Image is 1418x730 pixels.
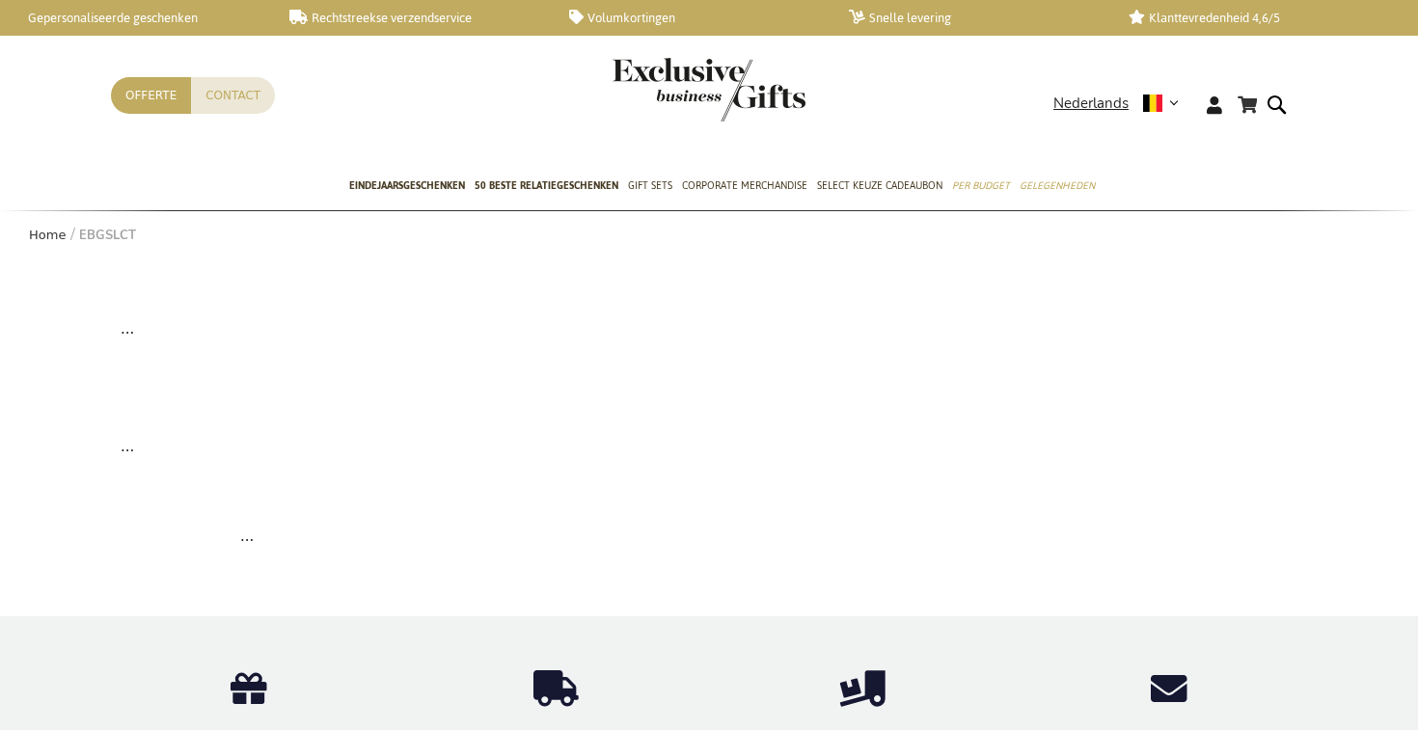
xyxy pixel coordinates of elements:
[111,388,1307,506] section: Zo werkt het
[1020,176,1095,196] span: Gelegenheden
[952,176,1010,196] span: Per Budget
[349,176,465,196] span: Eindejaarsgeschenken
[628,176,672,196] span: Gift Sets
[817,176,942,196] span: Select Keuze Cadeaubon
[191,77,275,114] a: Contact
[29,228,66,242] a: Home
[79,227,136,244] strong: EBGSLCT
[849,10,1098,26] a: Snelle levering
[613,58,805,122] img: Exclusive Business gifts logo
[475,176,618,196] span: 50 beste relatiegeschenken
[1053,93,1129,115] span: Nederlands
[613,58,709,122] a: store logo
[111,77,191,114] a: Offerte
[289,10,538,26] a: Rechtstreekse verzendservice
[10,10,259,26] a: Gepersonaliseerde geschenken
[178,526,1240,548] section: Merken carrousel
[682,176,807,196] span: Corporate Merchandise
[569,10,818,26] a: Volumkortingen
[1053,93,1191,115] div: Nederlands
[111,270,1307,389] header: Select keuzeconcept
[1129,10,1377,26] a: Klanttevredenheid 4,6/5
